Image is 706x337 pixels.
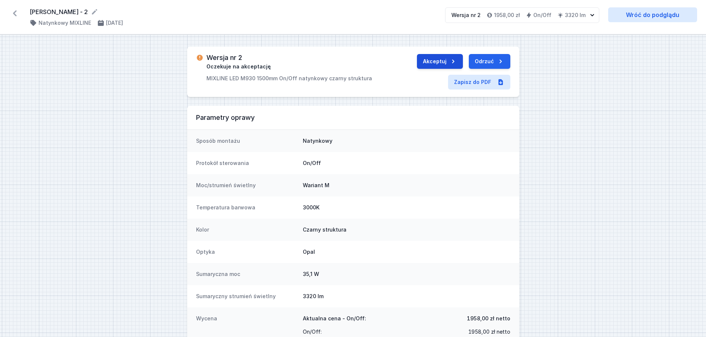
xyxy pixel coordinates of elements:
[445,7,599,23] button: Wersja nr 21958,00 złOn/Off3320 lm
[91,8,98,16] button: Edytuj nazwę projektu
[417,54,463,69] button: Akceptuj
[106,19,123,27] h4: [DATE]
[196,113,510,122] h3: Parametry oprawy
[565,11,586,19] h4: 3320 lm
[206,75,372,82] p: MIXLINE LED M930 1500mm On/Off natynkowy czarny struktura
[206,54,242,61] h3: Wersja nr 2
[608,7,697,22] a: Wróć do podglądu
[303,293,510,300] dd: 3320 lm
[30,7,436,16] form: [PERSON_NAME] - 2
[303,204,510,211] dd: 3000K
[206,63,271,70] span: Oczekuje na akceptację
[196,270,297,278] dt: Sumaryczna moc
[196,159,297,167] dt: Protokół sterowania
[196,204,297,211] dt: Temperatura barwowa
[196,182,297,189] dt: Moc/strumień świetlny
[451,11,481,19] div: Wersja nr 2
[196,248,297,256] dt: Optyka
[39,19,91,27] h4: Natynkowy MIXLINE
[303,315,366,322] span: Aktualna cena - On/Off:
[469,54,510,69] button: Odrzuć
[303,182,510,189] dd: Wariant M
[196,226,297,233] dt: Kolor
[448,75,510,90] a: Zapisz do PDF
[303,137,510,145] dd: Natynkowy
[303,226,510,233] dd: Czarny struktura
[303,159,510,167] dd: On/Off
[494,11,520,19] h4: 1958,00 zł
[196,137,297,145] dt: Sposób montażu
[533,11,551,19] h4: On/Off
[196,293,297,300] dt: Sumaryczny strumień świetlny
[303,248,510,256] dd: Opal
[468,327,510,337] span: 1958,00 zł netto
[467,315,510,322] span: 1958,00 zł netto
[303,327,322,337] span: On/Off :
[303,270,510,278] dd: 35,1 W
